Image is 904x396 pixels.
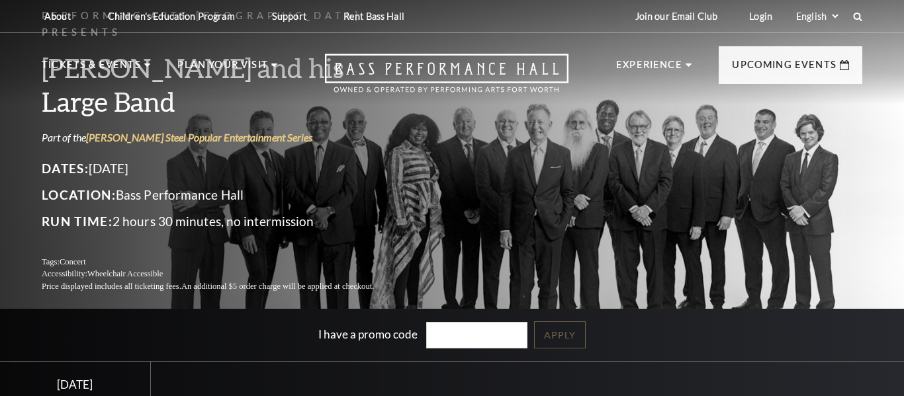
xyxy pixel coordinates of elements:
p: Experience [616,57,682,81]
p: Accessibility: [42,268,406,280]
a: [PERSON_NAME] Steel Popular Entertainment Series [86,131,312,143]
p: Tags: [42,256,406,268]
div: [DATE] [16,377,134,391]
span: Location: [42,187,116,202]
span: Wheelchair Accessible [87,269,163,278]
p: [DATE] [42,158,406,179]
p: 2 hours 30 minutes, no intermission [42,211,406,232]
select: Select: [793,10,840,22]
span: An additional $5 order charge will be applied at checkout. [181,282,374,291]
span: Run Time: [42,214,113,229]
p: Plan Your Visit [177,57,268,81]
p: Upcoming Events [732,57,836,81]
label: I have a promo code [318,327,418,340]
p: Children's Education Program [108,11,235,22]
p: About [44,11,71,22]
span: Dates: [42,161,89,176]
p: Part of the [42,130,406,145]
p: Bass Performance Hall [42,184,406,206]
p: Tickets & Events [42,57,141,81]
p: Support [272,11,306,22]
p: Rent Bass Hall [343,11,404,22]
p: Price displayed includes all ticketing fees. [42,280,406,293]
span: Concert [60,257,86,266]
